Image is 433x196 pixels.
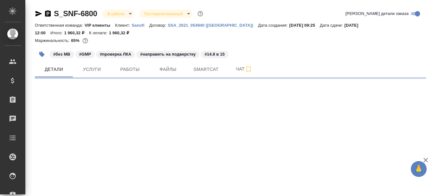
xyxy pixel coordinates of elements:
a: SSA_2021_054940 ([GEOGRAPHIC_DATA]) [168,22,258,28]
span: направить на подверстку [136,51,200,57]
span: 🙏 [413,162,424,176]
a: Sanofi [132,22,149,28]
p: Дата создания: [258,23,289,28]
p: #направить на подверстку [140,51,196,57]
p: 1 960,32 ₽ [64,30,89,35]
p: #GMP [79,51,91,57]
p: Клиент: [115,23,132,28]
span: 14.8 в 15 [200,51,229,57]
span: [PERSON_NAME] детали заказа [346,10,409,17]
p: #14.8 в 15 [204,51,224,57]
p: Дата сдачи: [320,23,344,28]
p: К оплате: [89,30,109,35]
button: В работе [106,11,126,17]
span: без МВ [49,51,75,57]
p: Маржинальность: [35,38,71,43]
p: VIP клиенты [85,23,115,28]
button: Скопировать ссылку для ЯМессенджера [35,10,42,17]
span: Файлы [153,65,183,73]
button: Скопировать ссылку [44,10,52,17]
button: Добавить тэг [35,47,49,61]
p: [DATE] 09:25 [289,23,320,28]
span: Услуги [77,65,107,73]
a: S_SNF-6800 [54,9,97,18]
span: Работы [115,65,145,73]
button: 569.28 RUB; [81,37,89,45]
p: SSA_2021_054940 ([GEOGRAPHIC_DATA]) [168,23,258,28]
span: Smartcat [191,65,221,73]
span: проверка ЛКА [95,51,136,57]
span: Чат [229,65,259,73]
div: В работе [139,10,192,18]
p: 65% [71,38,81,43]
p: #без МВ [53,51,70,57]
button: Доп статусы указывают на важность/срочность заказа [196,10,204,18]
button: 🙏 [411,161,427,177]
svg: Подписаться [245,65,252,73]
p: #проверка ЛКА [100,51,131,57]
div: В работе [102,10,134,18]
button: Постпретензионный [142,11,185,17]
span: GMP [75,51,95,57]
p: 1 960,32 ₽ [109,30,134,35]
p: Итого: [50,30,64,35]
p: Sanofi [132,23,149,28]
span: Детали [39,65,69,73]
p: Ответственная команда: [35,23,85,28]
p: Договор: [149,23,168,28]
